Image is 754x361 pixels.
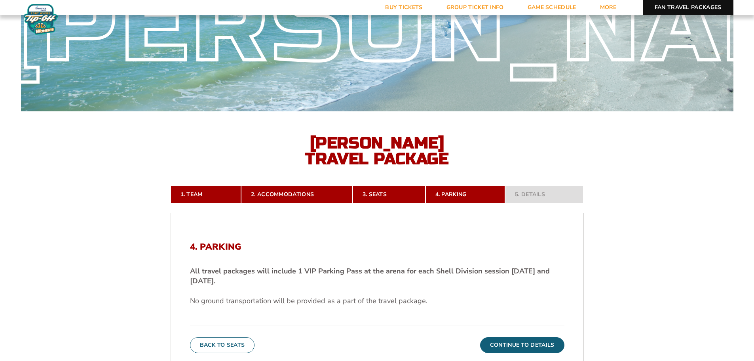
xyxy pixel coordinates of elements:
a: 2. Accommodations [241,186,353,203]
button: Continue To Details [480,337,564,353]
button: Back To Seats [190,337,255,353]
p: No ground transportation will be provided as a part of the travel package. [190,296,564,306]
img: Women's Fort Myers Tip-Off [24,4,58,35]
a: 3. Seats [353,186,425,203]
strong: All travel packages will include 1 VIP Parking Pass at the arena for each Shell Division session ... [190,266,550,286]
a: 1. Team [171,186,241,203]
h2: 4. Parking [190,242,564,252]
h2: [PERSON_NAME] Travel Package [290,135,464,167]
